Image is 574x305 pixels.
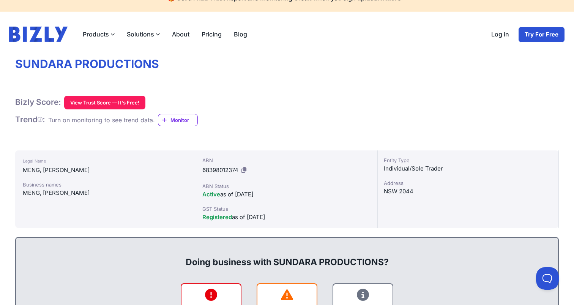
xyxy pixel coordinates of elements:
a: About [166,27,196,42]
a: Try For Free [518,27,565,43]
div: Legal Name [23,156,188,166]
div: Address [384,179,552,187]
div: MENG, [PERSON_NAME] [23,166,188,175]
button: View Trust Score — It's Free! [64,96,145,109]
div: Individual/Sole Trader [384,164,552,173]
div: Entity Type [384,156,552,164]
div: Business names [23,181,188,188]
div: ABN Status [202,182,371,190]
div: GST Status [202,205,371,213]
label: Solutions [121,27,166,42]
label: Products [77,27,121,42]
span: Monitor [170,116,197,124]
h1: Bizly Score: [15,97,61,107]
div: NSW 2044 [384,187,552,196]
img: bizly_logo.svg [9,27,68,42]
div: as of [DATE] [202,213,371,222]
div: ABN [202,156,371,164]
h1: SUNDARA PRODUCTIONS [15,57,559,71]
span: 68398012374 [202,166,238,174]
a: Pricing [196,27,228,42]
span: Active [202,191,220,198]
span: Registered [202,213,232,221]
iframe: Toggle Customer Support [536,267,559,290]
h1: Trend : [15,115,45,125]
a: Blog [228,27,253,42]
a: Monitor [158,114,198,126]
div: Turn on monitoring to see trend data. [48,115,155,125]
div: MENG, [PERSON_NAME] [23,188,188,198]
div: Doing business with SUNDARA PRODUCTIONS? [24,244,550,268]
a: Log in [485,27,515,43]
div: as of [DATE] [202,190,371,199]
